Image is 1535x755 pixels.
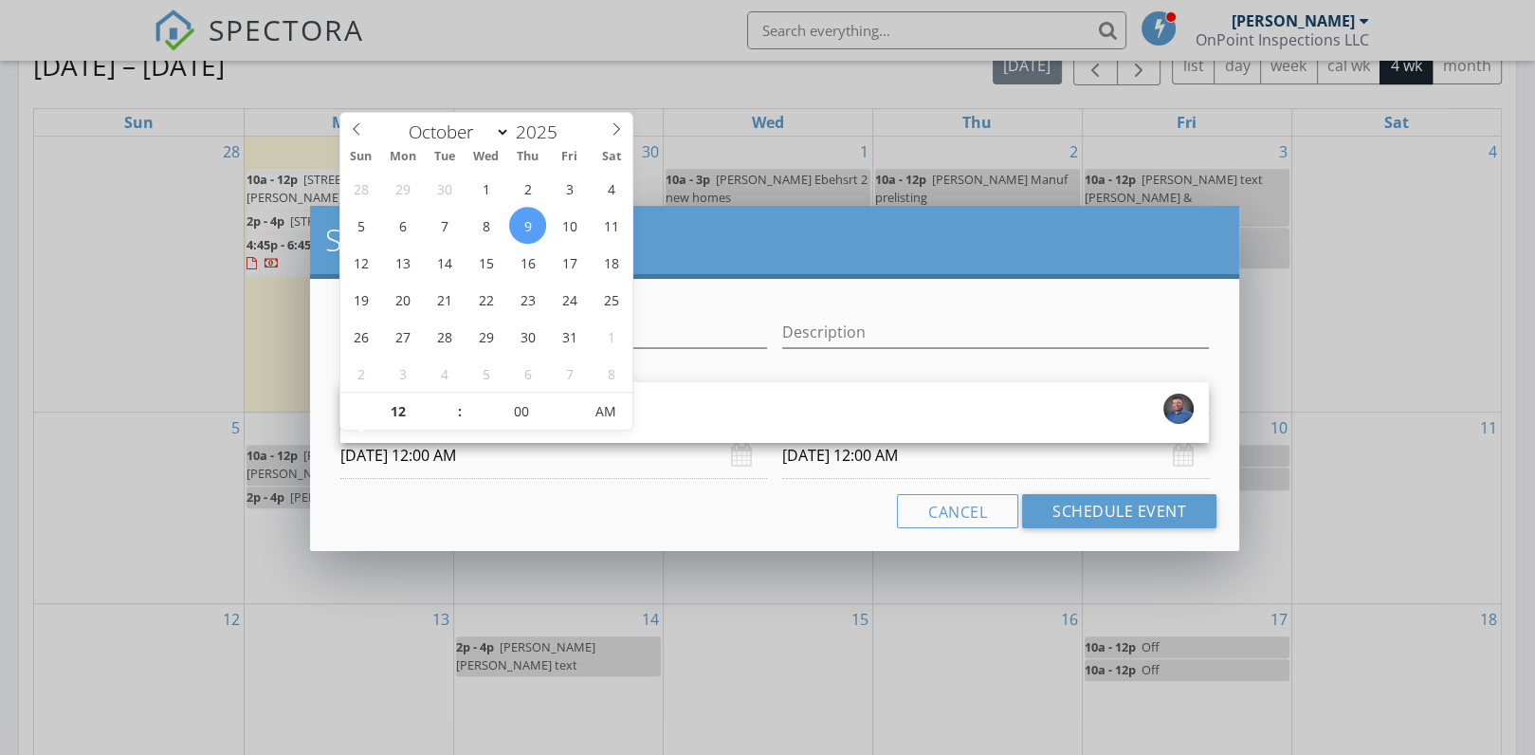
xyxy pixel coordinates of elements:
input: Select date [782,433,1209,479]
img: johncook1.jpg [1163,394,1194,424]
span: October 16, 2025 [509,244,546,281]
button: Cancel [897,494,1018,528]
span: October 2, 2025 [509,170,546,207]
span: September 29, 2025 [384,170,421,207]
span: October 17, 2025 [551,244,588,281]
span: October 6, 2025 [384,207,421,244]
span: October 25, 2025 [593,281,630,318]
span: November 4, 2025 [426,355,463,392]
span: October 14, 2025 [426,244,463,281]
span: November 1, 2025 [593,318,630,355]
span: October 27, 2025 [384,318,421,355]
span: October 22, 2025 [467,281,504,318]
span: October 11, 2025 [593,207,630,244]
span: October 24, 2025 [551,281,588,318]
span: October 10, 2025 [551,207,588,244]
span: Sun [340,151,382,163]
span: October 15, 2025 [467,244,504,281]
span: October 12, 2025 [342,244,379,281]
span: October 21, 2025 [426,281,463,318]
span: October 7, 2025 [426,207,463,244]
span: October 4, 2025 [593,170,630,207]
span: October 18, 2025 [593,244,630,281]
span: October 19, 2025 [342,281,379,318]
span: October 9, 2025 [509,207,546,244]
span: November 2, 2025 [342,355,379,392]
span: November 7, 2025 [551,355,588,392]
span: October 20, 2025 [384,281,421,318]
span: November 3, 2025 [384,355,421,392]
span: Thu [507,151,549,163]
h2: Schedule Event [325,221,1224,259]
span: : [457,393,463,431]
button: Schedule Event [1022,494,1216,528]
span: September 30, 2025 [426,170,463,207]
span: Tue [424,151,466,163]
input: Year [510,120,573,144]
span: October 23, 2025 [509,281,546,318]
input: Select date [340,433,767,479]
span: October 1, 2025 [467,170,504,207]
span: Mon [382,151,424,163]
span: October 30, 2025 [509,318,546,355]
span: October 31, 2025 [551,318,588,355]
span: November 6, 2025 [509,355,546,392]
span: October 5, 2025 [342,207,379,244]
span: Wed [466,151,507,163]
span: October 29, 2025 [467,318,504,355]
span: October 3, 2025 [551,170,588,207]
span: Fri [549,151,591,163]
span: Sat [591,151,632,163]
span: October 28, 2025 [426,318,463,355]
span: Click to toggle [579,393,631,431]
span: October 13, 2025 [384,244,421,281]
span: September 28, 2025 [342,170,379,207]
span: October 8, 2025 [467,207,504,244]
span: November 5, 2025 [467,355,504,392]
span: November 8, 2025 [593,355,630,392]
span: October 26, 2025 [342,318,379,355]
